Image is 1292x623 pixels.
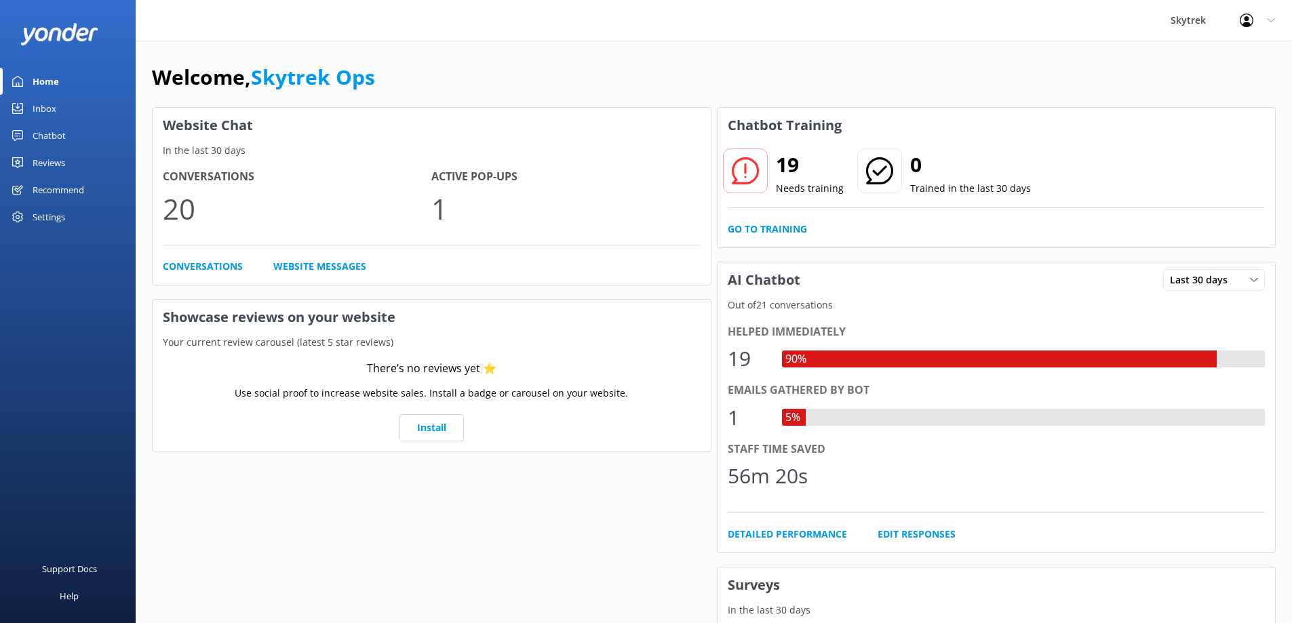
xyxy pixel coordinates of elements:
[910,148,1031,181] h2: 0
[153,335,711,350] p: Your current review carousel (latest 5 star reviews)
[718,108,852,143] h3: Chatbot Training
[718,262,810,298] h3: AI Chatbot
[728,382,1266,399] div: Emails gathered by bot
[399,414,464,441] a: Install
[235,386,628,401] p: Use social proof to increase website sales. Install a badge or carousel on your website.
[33,68,59,95] div: Home
[33,95,56,122] div: Inbox
[1170,273,1236,287] span: Last 30 days
[431,168,700,186] h4: Active Pop-ups
[153,143,711,158] p: In the last 30 days
[728,527,847,542] a: Detailed Performance
[718,603,1276,618] p: In the last 30 days
[878,527,956,542] a: Edit Responses
[782,409,804,426] div: 5%
[273,259,366,274] a: Website Messages
[728,441,1266,458] div: Staff time saved
[152,61,375,94] h1: Welcome,
[728,323,1266,341] div: Helped immediately
[33,122,66,149] div: Chatbot
[153,300,711,335] h3: Showcase reviews on your website
[367,360,496,378] div: There’s no reviews yet ⭐
[776,148,844,181] h2: 19
[20,23,98,45] img: yonder-white-logo.png
[33,203,65,230] div: Settings
[163,259,243,274] a: Conversations
[431,186,700,231] p: 1
[782,350,810,368] div: 90%
[776,181,844,196] p: Needs training
[251,63,375,91] a: Skytrek Ops
[33,176,84,203] div: Recommend
[718,298,1276,313] p: Out of 21 conversations
[33,149,65,176] div: Reviews
[42,555,97,582] div: Support Docs
[163,186,431,231] p: 20
[728,222,807,237] a: Go to Training
[728,342,768,375] div: 19
[163,168,431,186] h4: Conversations
[718,567,1276,603] h3: Surveys
[728,401,768,434] div: 1
[60,582,79,609] div: Help
[910,181,1031,196] p: Trained in the last 30 days
[153,108,711,143] h3: Website Chat
[728,460,808,492] div: 56m 20s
